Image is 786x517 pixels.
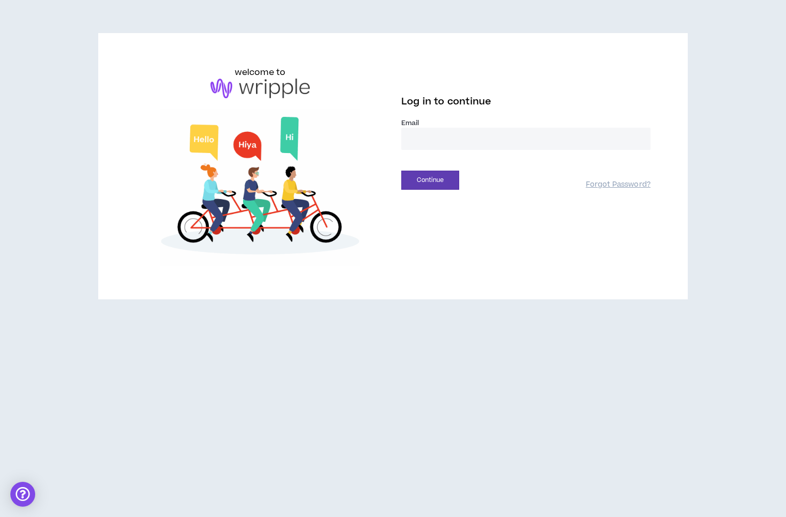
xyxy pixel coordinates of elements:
[235,66,286,79] h6: welcome to
[586,180,651,190] a: Forgot Password?
[401,171,459,190] button: Continue
[401,95,491,108] span: Log in to continue
[401,118,651,128] label: Email
[210,79,310,98] img: logo-brand.png
[135,109,385,267] img: Welcome to Wripple
[10,482,35,507] div: Open Intercom Messenger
